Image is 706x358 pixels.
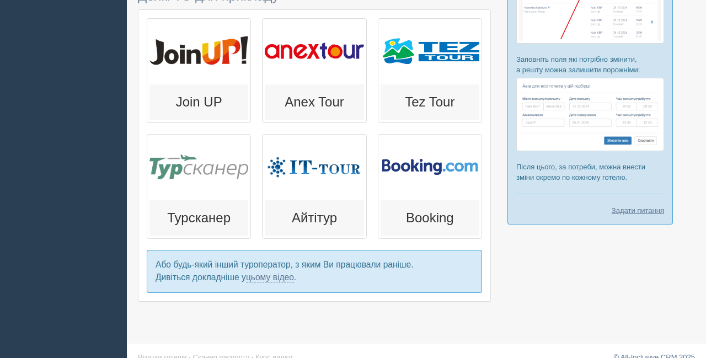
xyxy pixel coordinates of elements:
h3: Anex Tour [270,95,359,109]
img: %D0%BF%D1%96%D0%B4%D0%B1%D1%96%D1%80%D0%BA%D0%B0-%D0%B0%D0%B2%D1%96%D0%B0-2-%D1%81%D1%80%D0%BC-%D... [516,78,664,151]
p: Або будь-який інший туроператор, з яким Ви працювали раніше. Дивіться докладніше у . [147,250,482,293]
h3: Турсканер [154,211,243,225]
h3: Tez Tour [386,95,474,109]
h3: Айтітур [270,211,359,225]
a: Турсканер [147,134,251,239]
a: Join UP [147,18,251,123]
p: Після цього, за потреби, можна внести зміни окремо по кожному готелю. [516,162,664,183]
a: Booking [378,134,482,239]
h3: Booking [386,211,474,225]
a: цьому відео [246,272,294,282]
a: Anex Tour [262,18,366,123]
p: Заповніть поля які потрібно змінити, а решту можна залишити порожніми: [516,54,664,75]
h3: Join UP [154,95,243,109]
a: Задати питання [612,205,664,216]
a: Tez Tour [378,18,482,123]
a: Айтітур [262,134,366,239]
